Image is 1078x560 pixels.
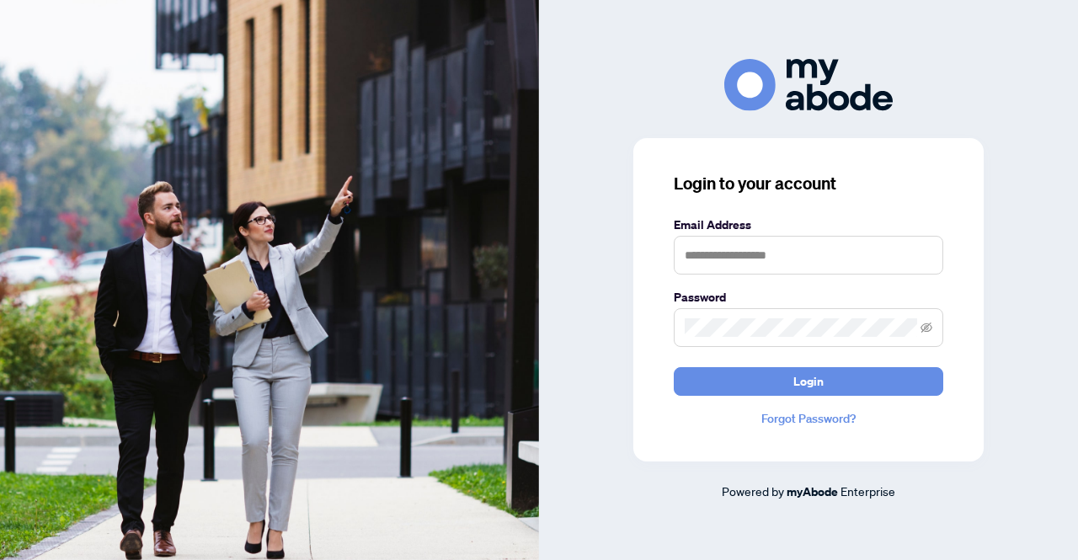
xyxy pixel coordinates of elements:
label: Password [674,288,943,307]
a: myAbode [787,483,838,501]
button: Login [674,367,943,396]
span: Enterprise [841,483,895,499]
label: Email Address [674,216,943,234]
span: Powered by [722,483,784,499]
span: eye-invisible [921,322,932,333]
h3: Login to your account [674,172,943,195]
span: Login [793,368,824,395]
a: Forgot Password? [674,409,943,428]
img: ma-logo [724,59,893,110]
